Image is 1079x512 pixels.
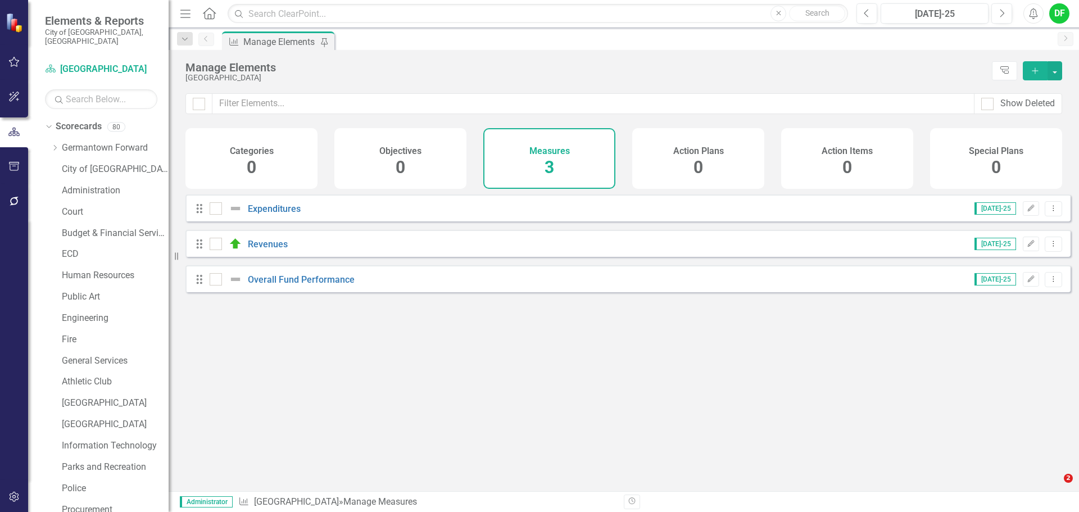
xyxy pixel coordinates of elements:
span: 0 [396,157,405,177]
span: Administrator [180,496,233,508]
a: Information Technology [62,439,169,452]
img: Not Defined [229,202,242,215]
h4: Objectives [379,146,421,156]
h4: Action Plans [673,146,724,156]
img: On Target [229,237,242,251]
span: [DATE]-25 [974,273,1016,286]
a: City of [GEOGRAPHIC_DATA] [62,163,169,176]
input: Search Below... [45,89,157,109]
button: DF [1049,3,1069,24]
a: Parks and Recreation [62,461,169,474]
input: Search ClearPoint... [228,4,848,24]
div: Show Deleted [1000,97,1055,110]
span: Search [805,8,829,17]
span: 0 [693,157,703,177]
a: Revenues [248,239,288,250]
a: Engineering [62,312,169,325]
a: Germantown Forward [62,142,169,155]
a: [GEOGRAPHIC_DATA] [62,418,169,431]
a: Administration [62,184,169,197]
span: 0 [842,157,852,177]
a: ECD [62,248,169,261]
span: [DATE]-25 [974,202,1016,215]
iframe: Intercom live chat [1041,474,1068,501]
div: 80 [107,122,125,132]
span: 0 [991,157,1001,177]
h4: Measures [529,146,570,156]
a: General Services [62,355,169,368]
div: [GEOGRAPHIC_DATA] [185,74,986,82]
a: Budget & Financial Services [62,227,169,240]
a: Athletic Club [62,375,169,388]
a: Overall Fund Performance [248,274,355,285]
img: ClearPoint Strategy [6,13,25,33]
button: Search [789,6,845,21]
span: 2 [1064,474,1073,483]
span: 3 [545,157,554,177]
div: [DATE]-25 [885,7,985,21]
img: Not Defined [229,273,242,286]
a: [GEOGRAPHIC_DATA] [45,63,157,76]
small: City of [GEOGRAPHIC_DATA], [GEOGRAPHIC_DATA] [45,28,157,46]
h4: Action Items [822,146,873,156]
a: Scorecards [56,120,102,133]
button: [DATE]-25 [881,3,989,24]
a: Public Art [62,291,169,303]
input: Filter Elements... [212,93,974,114]
span: 0 [247,157,256,177]
span: [DATE]-25 [974,238,1016,250]
div: Manage Elements [243,35,318,49]
span: Elements & Reports [45,14,157,28]
a: [GEOGRAPHIC_DATA] [62,397,169,410]
a: Expenditures [248,203,301,214]
div: Manage Elements [185,61,986,74]
a: [GEOGRAPHIC_DATA] [254,496,339,507]
a: Court [62,206,169,219]
div: » Manage Measures [238,496,615,509]
a: Fire [62,333,169,346]
h4: Categories [230,146,274,156]
h4: Special Plans [969,146,1023,156]
a: Police [62,482,169,495]
a: Human Resources [62,269,169,282]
